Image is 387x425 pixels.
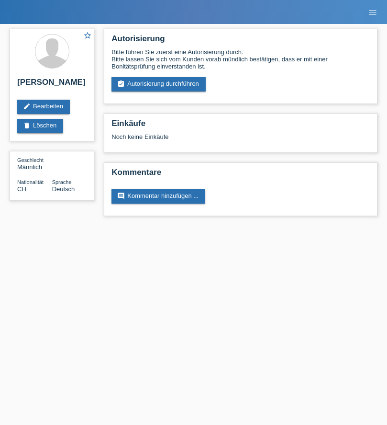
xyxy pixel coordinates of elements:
span: Geschlecht [17,157,44,163]
div: Noch keine Einkäufe [111,133,370,148]
a: deleteLöschen [17,119,63,133]
i: assignment_turned_in [117,80,125,88]
span: Sprache [52,179,72,185]
span: Deutsch [52,185,75,193]
h2: Autorisierung [111,34,370,48]
a: menu [363,9,382,15]
h2: Einkäufe [111,119,370,133]
div: Männlich [17,156,52,171]
h2: [PERSON_NAME] [17,78,87,92]
a: star_border [83,31,92,41]
span: Nationalität [17,179,44,185]
i: edit [23,103,31,110]
a: editBearbeiten [17,100,70,114]
i: menu [368,8,377,17]
h2: Kommentare [111,168,370,182]
i: comment [117,192,125,200]
div: Bitte führen Sie zuerst eine Autorisierung durch. Bitte lassen Sie sich vom Kunden vorab mündlich... [111,48,370,70]
a: assignment_turned_inAutorisierung durchführen [111,77,206,92]
a: commentKommentar hinzufügen ... [111,189,205,204]
i: delete [23,122,31,129]
span: Schweiz [17,185,26,193]
i: star_border [83,31,92,40]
